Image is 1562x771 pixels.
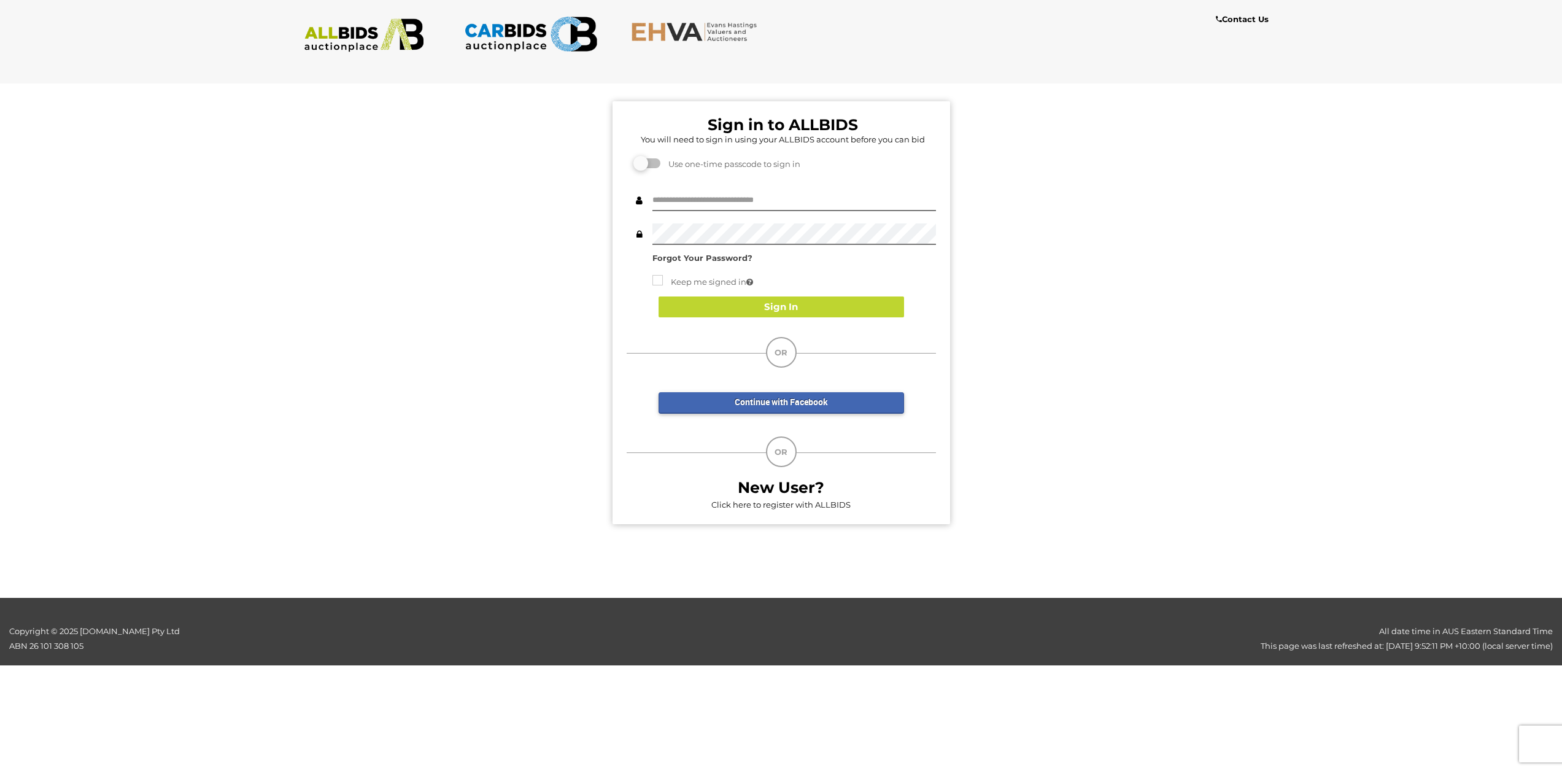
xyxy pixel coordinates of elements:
div: OR [766,337,797,368]
button: Sign In [659,296,904,318]
a: Click here to register with ALLBIDS [711,500,851,509]
img: CARBIDS.com.au [464,12,597,56]
img: ALLBIDS.com.au [298,18,431,52]
b: Sign in to ALLBIDS [708,115,858,134]
label: Keep me signed in [652,275,753,289]
div: All date time in AUS Eastern Standard Time This page was last refreshed at: [DATE] 9:52:11 PM +10... [390,624,1562,653]
b: Contact Us [1216,14,1269,24]
img: EHVA.com.au [631,21,764,42]
h5: You will need to sign in using your ALLBIDS account before you can bid [630,135,936,144]
b: New User? [738,478,824,497]
a: Continue with Facebook [659,392,904,414]
div: OR [766,436,797,467]
span: Use one-time passcode to sign in [662,159,800,169]
a: Contact Us [1216,12,1272,26]
a: Forgot Your Password? [652,253,752,263]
